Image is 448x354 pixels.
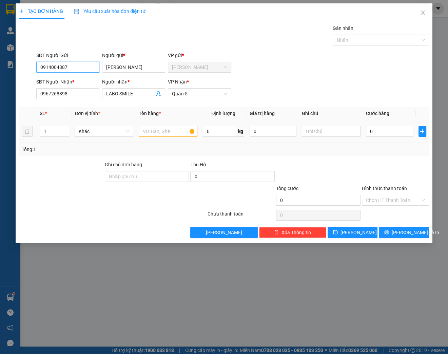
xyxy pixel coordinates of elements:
span: Thu Hộ [190,162,206,167]
img: icon [74,9,79,14]
button: printer[PERSON_NAME] và In [379,227,429,238]
span: Định lượng [211,111,235,116]
button: plus [418,126,426,137]
th: Ghi chú [299,107,363,120]
button: save[PERSON_NAME] [328,227,378,238]
span: Cước hàng [366,111,389,116]
input: Ghi Chú [302,126,361,137]
span: close [420,10,426,15]
span: [PERSON_NAME] và In [392,229,439,236]
div: VP gửi [168,52,231,59]
span: Quận 5 [172,89,227,99]
span: SL [40,111,45,116]
span: Khác [79,126,129,136]
button: deleteXóa Thông tin [259,227,326,238]
span: Tên hàng [139,111,161,116]
button: [PERSON_NAME] [190,227,257,238]
span: [PERSON_NAME] [206,229,242,236]
span: printer [384,230,389,235]
span: Diên Khánh [172,62,227,72]
span: save [333,230,338,235]
span: Yêu cầu xuất hóa đơn điện tử [74,8,145,14]
span: [PERSON_NAME] [340,229,377,236]
div: SĐT Người Gửi [36,52,99,59]
span: user-add [156,91,161,96]
input: 0 [250,126,297,137]
button: delete [22,126,33,137]
div: SĐT Người Nhận [36,78,99,86]
div: Người gửi [102,52,165,59]
span: delete [274,230,279,235]
div: Tổng: 1 [22,146,173,153]
input: Ghi chú đơn hàng [105,171,189,182]
span: Xóa Thông tin [281,229,311,236]
div: Người nhận [102,78,165,86]
label: Gán nhãn [333,25,353,31]
span: VP Nhận [168,79,187,85]
span: TẠO ĐƠN HÀNG [19,8,63,14]
div: Chưa thanh toán [207,210,275,222]
span: Đơn vị tính [75,111,100,116]
span: Tổng cước [276,186,298,191]
label: Ghi chú đơn hàng [105,162,142,167]
label: Hình thức thanh toán [362,186,407,191]
span: plus [419,129,426,134]
input: VD: Bàn, Ghế [139,126,197,137]
span: kg [237,126,244,137]
button: Close [413,3,432,22]
span: plus [19,9,24,14]
span: Giá trị hàng [250,111,275,116]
